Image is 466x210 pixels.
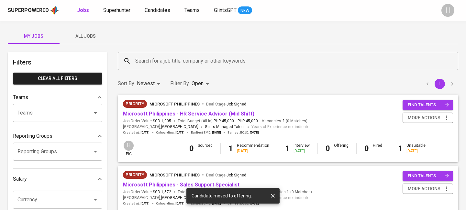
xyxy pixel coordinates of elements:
[281,118,284,124] span: 2
[184,7,200,13] span: Teams
[205,125,245,129] span: Glints Managed Talent
[123,111,254,117] a: Microsoft Philippines - HR Service Advisor (Mid Shift)
[192,78,211,90] div: Open
[408,114,440,122] span: more actions
[123,100,147,108] div: New Job received from Demand Team
[334,148,349,154] div: -
[266,189,312,195] span: Vacancies ( 0 Matches )
[191,130,221,135] span: Earliest EMD :
[13,73,102,85] button: Clear All filters
[118,80,134,87] p: Sort By
[103,7,130,13] span: Superhunter
[123,195,198,201] span: [GEOGRAPHIC_DATA] ,
[403,184,453,194] button: more actions
[123,118,171,124] span: Job Order Value
[206,102,246,106] span: Deal Stage :
[123,101,147,107] span: Priority
[408,101,449,109] span: find talents
[170,80,189,87] p: Filter By
[150,173,200,177] span: Microsoft Philippines
[123,172,147,178] span: Priority
[13,91,102,104] div: Teams
[214,7,237,13] span: GlintsGPT
[227,102,246,106] span: Job Signed
[286,189,289,195] span: 1
[12,32,56,40] span: My Jobs
[123,201,150,206] span: Created at :
[8,7,49,14] div: Superpowered
[123,130,150,135] span: Created at :
[406,143,426,154] div: Unsuitable
[184,6,201,15] a: Teams
[235,118,236,124] span: -
[294,148,310,154] div: [DATE]
[192,190,252,202] div: Candidate moved to offering.
[137,80,155,87] p: Newest
[13,130,102,143] div: Reporting Groups
[91,108,100,117] button: Open
[161,124,198,130] span: [GEOGRAPHIC_DATA]
[123,124,198,130] span: [GEOGRAPHIC_DATA] ,
[123,182,239,188] a: Microsoft Philippines - Sales Support Specialist
[408,185,440,193] span: more actions
[123,171,147,179] div: New Job received from Demand Team
[140,130,150,135] span: [DATE]
[251,195,313,201] span: Years of Experience not indicated.
[77,6,90,15] a: Jobs
[227,173,246,177] span: Job Signed
[13,173,102,185] div: Salary
[326,144,330,153] b: 0
[251,124,313,130] span: Years of Experience not indicated.
[237,148,269,154] div: [DATE]
[13,175,27,183] p: Salary
[227,130,259,135] span: Earliest ECJD :
[398,144,403,153] b: 1
[192,80,204,86] span: Open
[364,144,369,153] b: 0
[334,143,349,154] div: Offering
[153,118,171,124] span: SGD 1,005
[13,94,28,101] p: Teams
[140,201,150,206] span: [DATE]
[123,189,171,195] span: Job Order Value
[198,143,213,154] div: Sourced
[441,4,454,17] div: H
[421,79,458,89] nav: pagination navigation
[294,143,310,154] div: Interview
[214,118,234,124] span: PHP 45,000
[228,144,233,153] b: 1
[123,140,134,151] div: H
[8,5,59,15] a: Superpoweredapp logo
[145,6,172,15] a: Candidates
[237,143,269,154] div: Recommendation
[408,172,449,180] span: find talents
[214,6,252,15] a: GlintsGPT NEW
[175,201,184,206] span: [DATE]
[373,143,382,154] div: Hired
[145,7,170,13] span: Candidates
[63,32,107,40] span: All Jobs
[150,102,200,106] span: Microsoft Philippines
[250,130,259,135] span: [DATE]
[206,173,246,177] span: Deal Stage :
[403,113,453,123] button: more actions
[50,5,59,15] img: app logo
[238,118,258,124] span: PHP 45,000
[373,148,382,154] div: -
[178,189,262,195] span: Total Budget (All-In)
[91,195,100,204] button: Open
[77,7,89,13] b: Jobs
[13,132,52,140] p: Reporting Groups
[406,148,426,154] div: [DATE]
[285,144,290,153] b: 1
[161,195,198,201] span: [GEOGRAPHIC_DATA]
[403,100,453,110] button: find talents
[198,148,213,154] div: -
[156,201,184,206] span: Onboarding :
[13,57,102,67] h6: Filters
[189,144,194,153] b: 0
[403,171,453,181] button: find talents
[262,118,307,124] span: Vacancies ( 0 Matches )
[175,130,184,135] span: [DATE]
[212,130,221,135] span: [DATE]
